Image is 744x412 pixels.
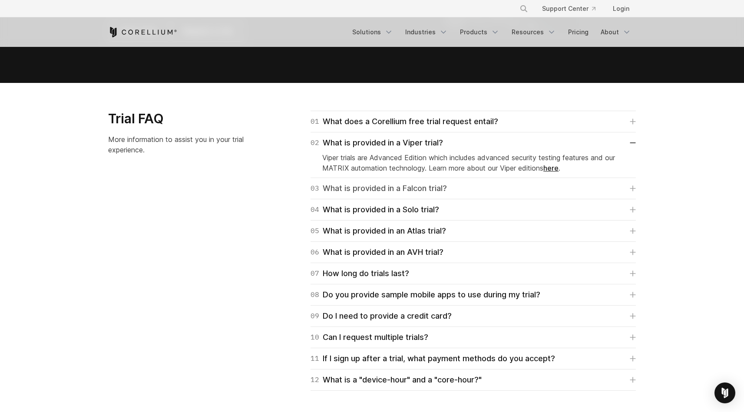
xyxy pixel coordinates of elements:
[311,137,636,149] a: 02What is provided in a Viper trial?
[311,115,636,128] a: 01What does a Corellium free trial request entail?
[311,353,555,365] div: If I sign up after a trial, what payment methods do you accept?
[311,137,443,149] div: What is provided in a Viper trial?
[108,111,261,127] h3: Trial FAQ
[311,246,636,258] a: 06What is provided in an AVH trial?
[455,24,505,40] a: Products
[311,246,319,258] span: 06
[108,134,261,155] p: More information to assist you in your trial experience.
[311,182,319,194] span: 03
[509,1,636,16] div: Navigation Menu
[311,204,319,216] span: 04
[311,374,636,386] a: 12What is a "device-hour" and a "core-hour?"
[311,374,482,386] div: What is a "device-hour" and a "core-hour?"
[311,289,319,301] span: 08
[714,382,735,403] div: Open Intercom Messenger
[311,353,636,365] a: 11If I sign up after a trial, what payment methods do you accept?
[311,374,319,386] span: 12
[347,24,398,40] a: Solutions
[400,24,453,40] a: Industries
[347,24,636,40] div: Navigation Menu
[311,310,636,322] a: 09Do I need to provide a credit card?
[311,225,319,237] span: 05
[606,1,636,16] a: Login
[311,137,319,149] span: 02
[595,24,636,40] a: About
[311,267,636,280] a: 07How long do trials last?
[311,225,446,237] div: What is provided in an Atlas trial?
[516,1,532,16] button: Search
[311,353,319,365] span: 11
[311,246,443,258] div: What is provided in an AVH trial?
[322,152,624,173] p: Viper trials are Advanced Edition which includes advanced security testing features and our MATRI...
[311,182,636,194] a: 03What is provided in a Falcon trial?
[311,225,636,237] a: 05What is provided in an Atlas trial?
[311,115,319,128] span: 01
[311,331,319,343] span: 10
[311,331,428,343] div: Can I request multiple trials?
[311,331,636,343] a: 10Can I request multiple trials?
[311,289,636,301] a: 08Do you provide sample mobile apps to use during my trial?
[563,24,594,40] a: Pricing
[311,267,319,280] span: 07
[543,164,559,172] a: here
[311,267,409,280] div: How long do trials last?
[311,204,439,216] div: What is provided in a Solo trial?
[311,204,636,216] a: 04What is provided in a Solo trial?
[108,27,177,37] a: Corellium Home
[311,182,447,194] div: What is provided in a Falcon trial?
[311,115,498,128] div: What does a Corellium free trial request entail?
[506,24,561,40] a: Resources
[311,310,452,322] div: Do I need to provide a credit card?
[311,310,319,322] span: 09
[535,1,602,16] a: Support Center
[311,289,540,301] div: Do you provide sample mobile apps to use during my trial?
